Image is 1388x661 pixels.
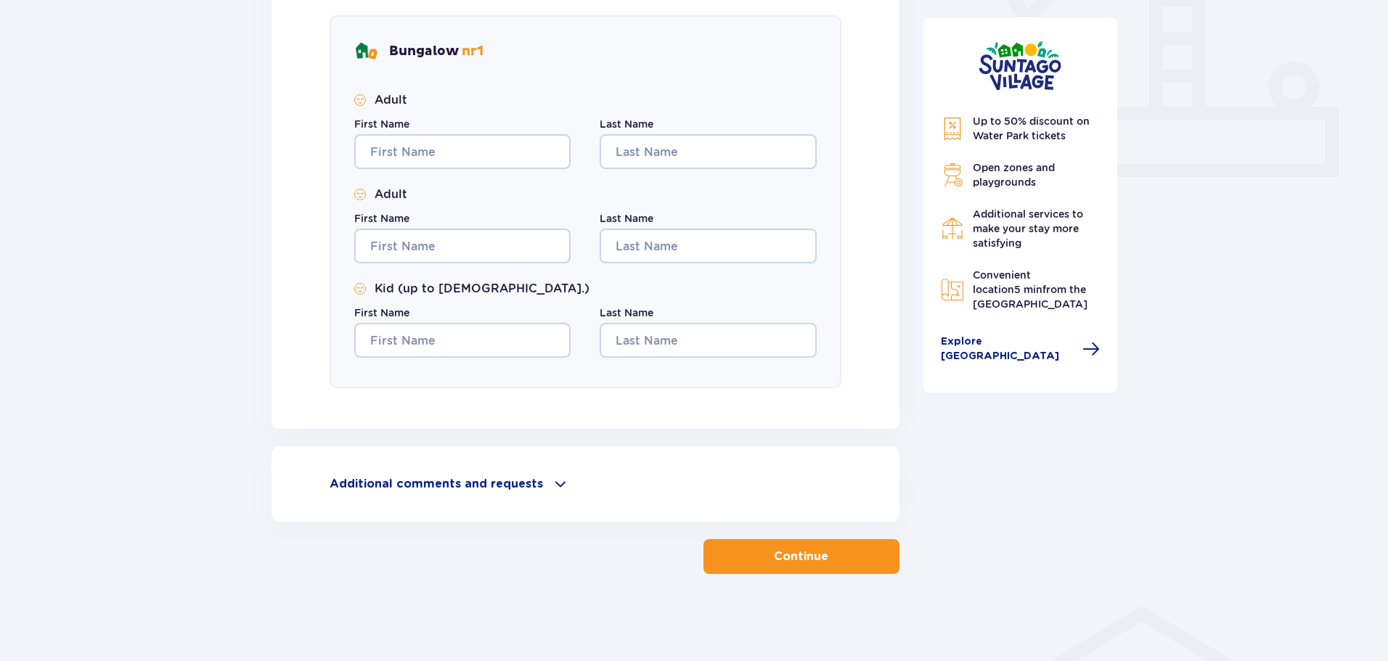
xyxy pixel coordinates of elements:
[354,305,409,320] label: First Name
[973,269,1087,310] span: Convenient location from the [GEOGRAPHIC_DATA]
[330,476,543,492] p: Additional comments and requests
[600,134,816,169] input: Last Name
[375,92,407,108] p: Adult
[600,117,653,131] label: Last Name
[375,186,407,202] p: Adult
[941,217,964,240] img: Restaurant Icon
[941,117,964,141] img: Discount Icon
[462,43,483,59] span: nr 1
[973,115,1090,141] span: Up to 50% discount on Water Park tickets
[973,208,1083,249] span: Additional services to make your stay more satisfying
[354,189,366,200] img: Smile Icon
[941,334,1074,364] span: Explore [GEOGRAPHIC_DATA]
[941,163,964,186] img: Grill Icon
[354,40,377,63] img: bungalows Icon
[941,334,1101,364] a: Explore [GEOGRAPHIC_DATA]
[354,211,409,226] label: First Name
[600,305,653,320] label: Last Name
[703,539,899,574] button: Continue
[774,549,828,564] p: Continue
[354,283,366,295] img: Smile Icon
[600,229,816,263] input: Last Name
[941,278,964,301] img: Map Icon
[979,41,1061,91] img: Suntago Village
[973,162,1055,188] span: Open zones and playgrounds
[354,94,366,106] img: Smile Icon
[389,43,483,60] p: Bungalow
[1014,284,1042,295] span: 5 min
[375,281,589,297] p: Kid (up to [DEMOGRAPHIC_DATA].)
[354,117,409,131] label: First Name
[354,323,571,358] input: First Name
[354,134,571,169] input: First Name
[600,323,816,358] input: Last Name
[600,211,653,226] label: Last Name
[354,229,571,263] input: First Name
